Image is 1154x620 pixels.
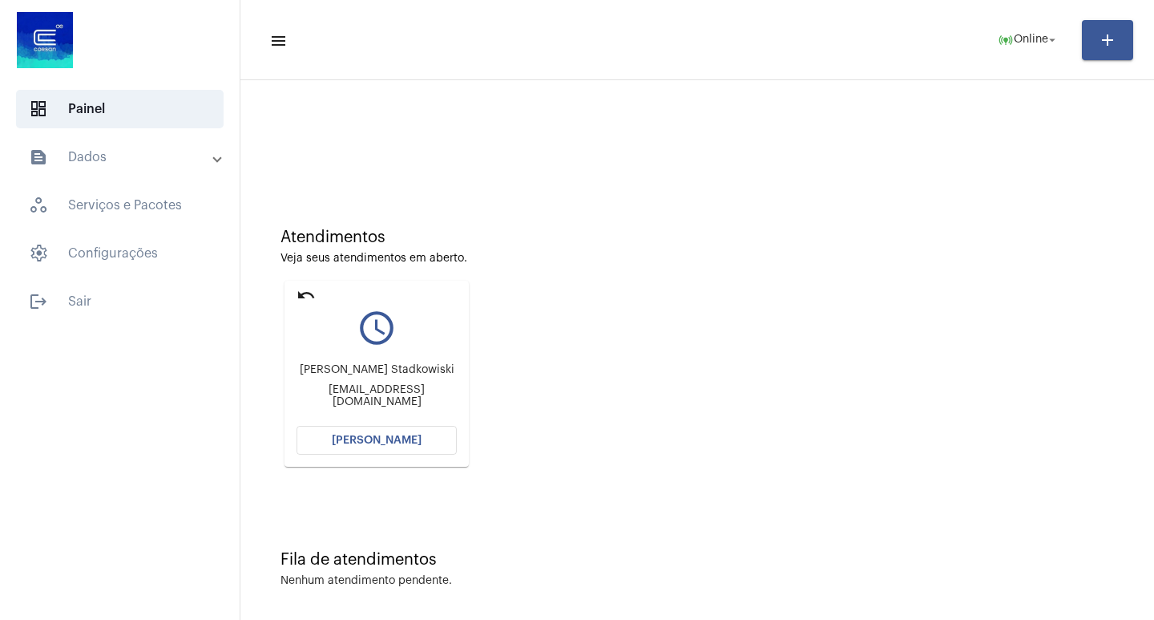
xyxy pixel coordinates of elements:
mat-icon: add [1098,30,1117,50]
mat-icon: query_builder [297,308,457,348]
span: sidenav icon [29,244,48,263]
mat-icon: sidenav icon [29,148,48,167]
span: Serviços e Pacotes [16,186,224,225]
span: Configurações [16,234,224,273]
mat-icon: online_prediction [998,32,1014,48]
div: Fila de atendimentos [280,551,1114,569]
div: Atendimentos [280,229,1114,246]
div: Veja seus atendimentos em aberto. [280,253,1114,265]
mat-icon: undo [297,286,316,305]
div: [EMAIL_ADDRESS][DOMAIN_NAME] [297,384,457,408]
span: sidenav icon [29,99,48,119]
mat-icon: sidenav icon [29,292,48,311]
div: [PERSON_NAME] Stadkowiski [297,364,457,376]
span: [PERSON_NAME] [332,435,422,446]
span: sidenav icon [29,196,48,215]
button: Online [988,24,1069,56]
div: Nenhum atendimento pendente. [280,575,452,587]
mat-panel-title: Dados [29,148,214,167]
span: Painel [16,90,224,128]
span: Online [1014,34,1048,46]
mat-icon: sidenav icon [269,31,285,51]
span: Sair [16,282,224,321]
button: [PERSON_NAME] [297,426,457,455]
mat-icon: arrow_drop_down [1045,33,1059,47]
mat-expansion-panel-header: sidenav iconDados [10,138,240,176]
img: d4669ae0-8c07-2337-4f67-34b0df7f5ae4.jpeg [13,8,77,72]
